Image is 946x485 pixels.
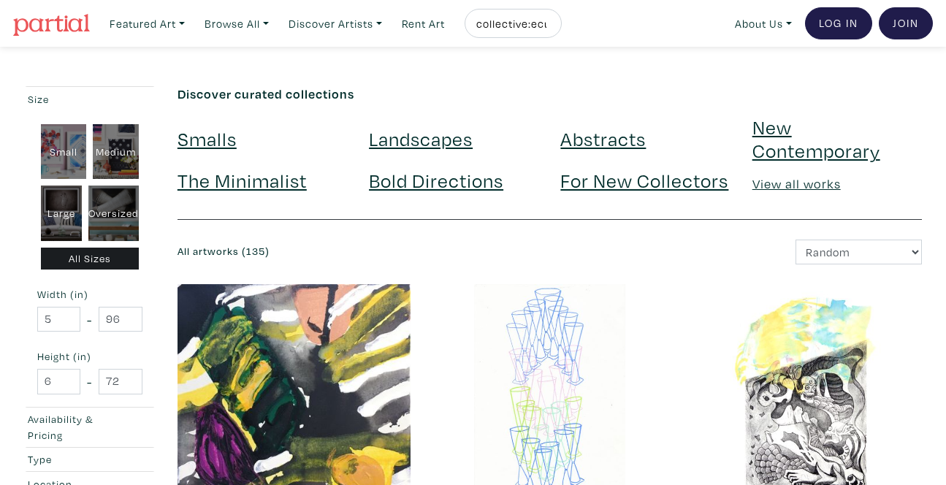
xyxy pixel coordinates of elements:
a: For New Collectors [560,167,728,193]
div: Type [28,451,116,467]
a: Abstracts [560,126,646,151]
h6: Discover curated collections [178,86,922,102]
input: Search [475,15,548,33]
span: - [87,310,92,329]
small: Height (in) [37,351,142,362]
a: Bold Directions [369,167,503,193]
button: Availability & Pricing [24,408,156,447]
div: Large [41,186,83,241]
a: Discover Artists [282,9,389,39]
span: - [87,372,92,392]
div: Availability & Pricing [28,411,116,443]
div: Oversized [88,186,139,241]
a: New Contemporary [752,114,880,163]
div: Small [41,124,87,180]
a: Rent Art [395,9,451,39]
a: Log In [805,7,872,39]
a: Join [879,7,933,39]
div: Medium [93,124,139,180]
button: Size [24,87,156,111]
a: The Minimalist [178,167,307,193]
a: About Us [728,9,798,39]
a: Smalls [178,126,237,151]
small: Width (in) [37,289,142,299]
div: Size [28,91,116,107]
a: Featured Art [103,9,191,39]
div: All Sizes [41,248,140,270]
h6: All artworks (135) [178,245,539,258]
button: Type [24,448,156,472]
a: Landscapes [369,126,473,151]
a: Browse All [198,9,275,39]
a: View all works [752,175,841,192]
